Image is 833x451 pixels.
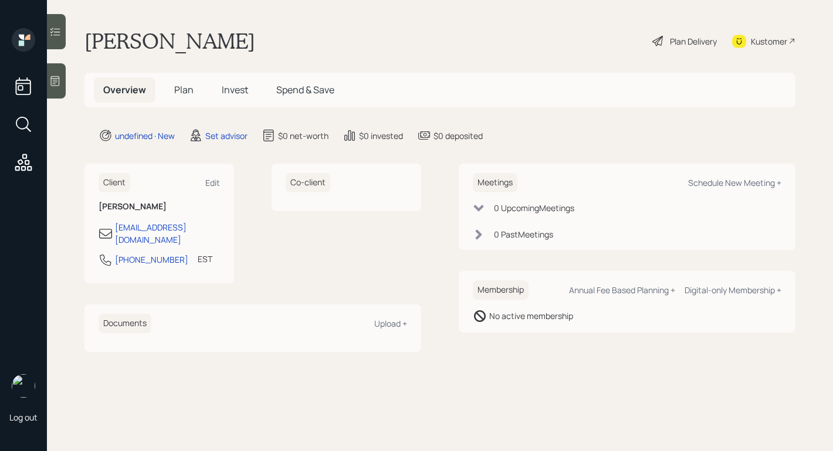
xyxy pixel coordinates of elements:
h6: [PERSON_NAME] [99,202,220,212]
div: $0 invested [359,130,403,142]
div: Log out [9,412,38,423]
div: Edit [205,177,220,188]
span: Spend & Save [276,83,334,96]
h6: Documents [99,314,151,333]
div: Kustomer [751,35,787,48]
div: Plan Delivery [670,35,717,48]
h6: Co-client [286,173,330,192]
div: 0 Upcoming Meeting s [494,202,574,214]
img: robby-grisanti-headshot.png [12,374,35,398]
div: undefined · New [115,130,175,142]
div: Annual Fee Based Planning + [569,284,675,296]
div: [PHONE_NUMBER] [115,253,188,266]
div: Upload + [374,318,407,329]
h6: Meetings [473,173,517,192]
div: Digital-only Membership + [685,284,781,296]
div: [EMAIL_ADDRESS][DOMAIN_NAME] [115,221,220,246]
div: 0 Past Meeting s [494,228,553,240]
span: Plan [174,83,194,96]
h6: Membership [473,280,529,300]
div: $0 deposited [434,130,483,142]
div: $0 net-worth [278,130,329,142]
h1: [PERSON_NAME] [84,28,255,54]
div: EST [198,253,212,265]
div: No active membership [489,310,573,322]
span: Invest [222,83,248,96]
span: Overview [103,83,146,96]
div: Set advisor [205,130,248,142]
div: Schedule New Meeting + [688,177,781,188]
h6: Client [99,173,130,192]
